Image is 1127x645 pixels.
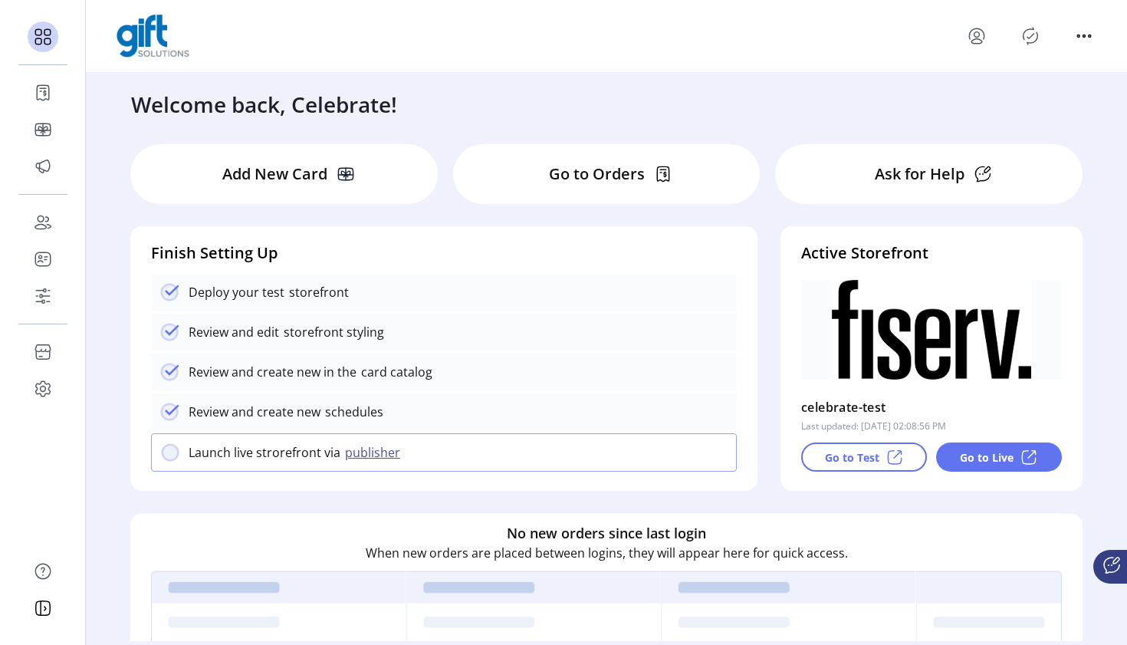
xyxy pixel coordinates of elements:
[189,443,340,462] p: Launch live strorefront via
[284,283,349,301] p: storefront
[320,403,383,421] p: schedules
[189,363,356,381] p: Review and create new in the
[189,323,279,341] p: Review and edit
[1072,24,1096,48] button: menu
[189,283,284,301] p: Deploy your test
[117,15,189,58] img: logo
[825,449,879,466] p: Go to Test
[801,242,1062,265] h4: Active Storefront
[356,363,432,381] p: card catalog
[801,395,886,420] p: celebrate-test
[279,323,384,341] p: storefront styling
[507,523,706,544] h6: No new orders since last login
[366,544,848,562] p: When new orders are placed between logins, they will appear here for quick access.
[131,88,397,120] h3: Welcome back, Celebrate!
[549,163,645,186] p: Go to Orders
[1018,24,1043,48] button: Publisher Panel
[960,449,1014,466] p: Go to Live
[151,242,737,265] h4: Finish Setting Up
[875,163,964,186] p: Ask for Help
[189,403,320,421] p: Review and create new
[222,163,327,186] p: Add New Card
[964,24,989,48] button: menu
[801,420,946,433] p: Last updated: [DATE] 02:08:56 PM
[340,443,409,462] button: publisher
